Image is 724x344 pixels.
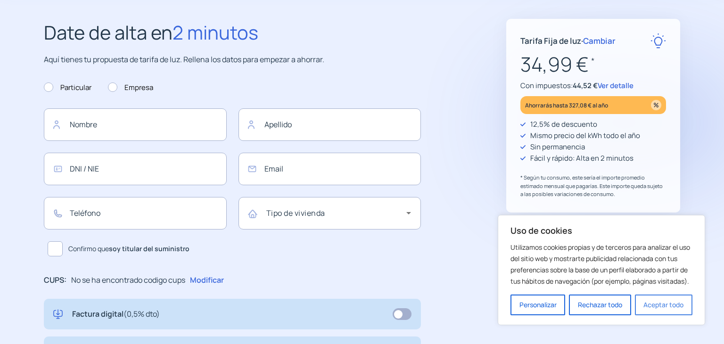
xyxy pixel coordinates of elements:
[530,153,633,164] p: Fácil y rápido: Alta en 2 minutos
[635,295,692,315] button: Aceptar todo
[583,35,616,46] span: Cambiar
[520,173,666,198] p: * Según tu consumo, este sería el importe promedio estimado mensual que pagarías. Este importe qu...
[173,19,258,45] span: 2 minutos
[510,295,565,315] button: Personalizar
[573,81,598,90] span: 44,52 €
[651,100,661,110] img: percentage_icon.svg
[510,242,692,287] p: Utilizamos cookies propias y de terceros para analizar el uso del sitio web y mostrarte publicida...
[44,54,421,66] p: Aquí tienes tu propuesta de tarifa de luz. Rellena los datos para empezar a ahorrar.
[68,244,189,254] span: Confirmo que
[44,17,421,48] h2: Date de alta en
[266,208,325,218] mat-label: Tipo de vivienda
[190,274,224,287] p: Modificar
[530,141,585,153] p: Sin permanencia
[72,308,160,320] p: Factura digital
[569,295,631,315] button: Rechazar todo
[53,308,63,320] img: digital-invoice.svg
[109,244,189,253] b: soy titular del suministro
[520,80,666,91] p: Con impuestos:
[510,225,692,236] p: Uso de cookies
[530,119,597,130] p: 12,5% de descuento
[530,130,640,141] p: Mismo precio del kWh todo el año
[525,100,608,111] p: Ahorrarás hasta 327,08 € al año
[123,309,160,319] span: (0,5% dto)
[498,215,705,325] div: Uso de cookies
[71,274,185,287] p: No se ha encontrado codigo cups
[598,81,633,90] span: Ver detalle
[520,49,666,80] p: 34,99 €
[650,33,666,49] img: rate-E.svg
[108,82,153,93] label: Empresa
[44,82,91,93] label: Particular
[520,34,616,47] p: Tarifa Fija de luz ·
[44,274,66,287] p: CUPS:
